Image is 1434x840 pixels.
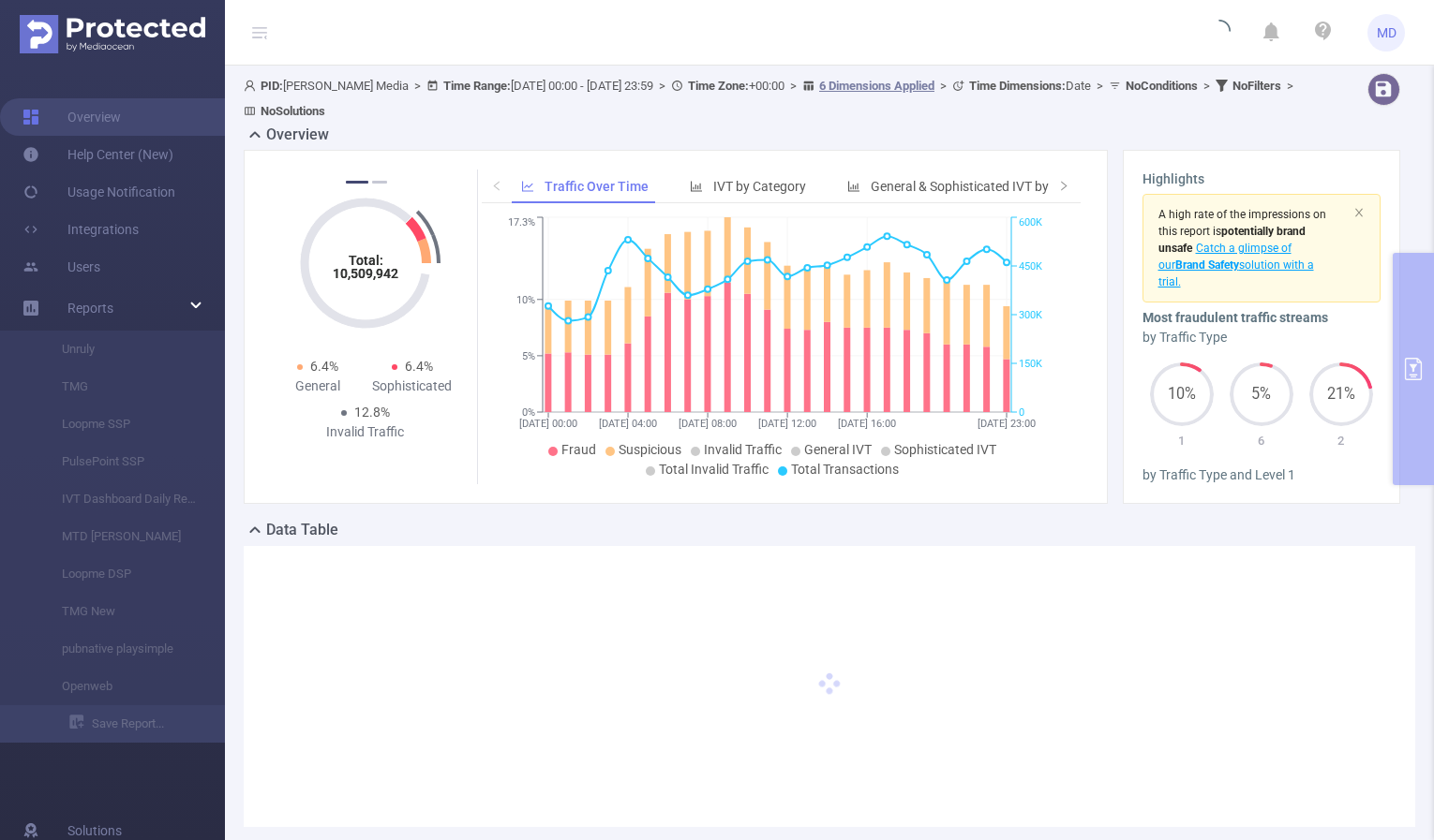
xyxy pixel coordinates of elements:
[22,173,175,211] a: Usage Notification
[1143,328,1382,347] div: by Traffic Type
[1377,14,1397,52] span: MD
[22,136,173,173] a: Help Center (New)
[1158,225,1306,255] span: is
[704,442,782,457] span: Invalid Traffic
[318,422,412,442] div: Invalid Traffic
[266,124,329,146] h2: Overview
[521,180,534,193] i: icon: line-chart
[508,217,535,229] tspan: 17.3%
[847,180,860,193] i: icon: bar-chart
[266,519,338,541] h2: Data Table
[1019,358,1042,370] tspan: 150K
[690,180,703,193] i: icon: bar-chart
[599,418,657,430] tspan: [DATE] 04:00
[1230,387,1293,402] span: 5%
[653,79,671,93] span: >
[969,79,1066,93] b: Time Dimensions :
[522,406,535,419] tspan: 0%
[679,418,737,430] tspan: [DATE] 08:00
[244,79,1299,118] span: [PERSON_NAME] Media [DATE] 00:00 - [DATE] 23:59 +00:00
[261,79,283,93] b: PID:
[1150,387,1214,402] span: 10%
[348,253,382,268] tspan: Total:
[791,462,899,477] span: Total Transactions
[1019,406,1024,419] tspan: 0
[244,80,261,92] i: icon: user
[1158,208,1326,238] span: A high rate of the impressions on this report
[1158,225,1306,255] b: potentially brand unsafe
[619,442,681,457] span: Suspicious
[333,266,398,281] tspan: 10,509,942
[871,179,1105,194] span: General & Sophisticated IVT by Category
[1221,432,1301,450] p: 6
[491,180,502,191] i: icon: left
[261,104,325,118] b: No Solutions
[838,418,896,430] tspan: [DATE] 16:00
[20,15,205,53] img: Protected Media
[1232,79,1281,93] b: No Filters
[22,211,139,248] a: Integrations
[372,181,387,184] button: 2
[1019,309,1042,321] tspan: 300K
[934,79,952,93] span: >
[804,442,872,457] span: General IVT
[1301,432,1381,450] p: 2
[1019,260,1042,273] tspan: 450K
[1091,79,1109,93] span: >
[659,462,769,477] span: Total Invalid Traffic
[1143,169,1382,189] h3: Highlights
[346,181,368,184] button: 1
[784,79,802,93] span: >
[1353,207,1365,218] i: icon: close
[354,405,390,420] span: 12.8%
[366,376,460,396] div: Sophisticated
[819,79,934,93] u: 6 Dimensions Applied
[443,79,511,93] b: Time Range:
[545,179,649,194] span: Traffic Over Time
[516,294,535,306] tspan: 10%
[1058,180,1069,191] i: icon: right
[405,359,433,374] span: 6.4%
[894,442,996,457] span: Sophisticated IVT
[310,359,338,374] span: 6.4%
[1126,79,1198,93] b: No Conditions
[1143,310,1328,325] b: Most fraudulent traffic streams
[758,418,816,430] tspan: [DATE] 12:00
[271,376,366,396] div: General
[522,350,535,362] tspan: 5%
[1309,387,1373,402] span: 21%
[22,248,100,286] a: Users
[409,79,426,93] span: >
[1353,202,1365,223] button: icon: close
[1198,79,1216,93] span: >
[1208,20,1231,46] i: icon: loading
[1175,258,1239,272] b: Brand Safety
[1158,242,1314,288] span: Catch a glimpse of our solution with a trial.
[1019,217,1042,229] tspan: 600K
[67,289,113,327] a: Reports
[519,418,577,430] tspan: [DATE] 00:00
[688,79,749,93] b: Time Zone:
[713,179,806,194] span: IVT by Category
[969,79,1091,93] span: Date
[1143,432,1222,450] p: 1
[561,442,596,457] span: Fraud
[22,98,121,136] a: Overview
[1143,465,1382,485] div: by Traffic Type and Level 1
[978,418,1036,430] tspan: [DATE] 23:00
[1281,79,1299,93] span: >
[67,301,113,316] span: Reports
